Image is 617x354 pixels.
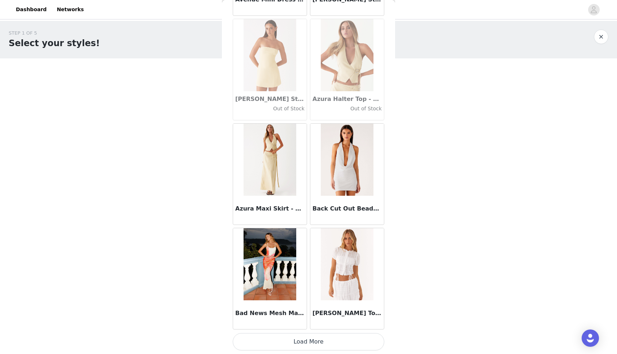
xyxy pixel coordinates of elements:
h3: [PERSON_NAME] Strapless Mini Dress - Yellow [235,95,305,103]
button: Load More [233,333,384,350]
a: Dashboard [12,1,51,18]
img: Beatrix Top - White [321,228,373,300]
div: avatar [590,4,597,16]
h4: Out of Stock [312,105,382,112]
h3: Azura Halter Top - Yellow [312,95,382,103]
div: Open Intercom Messenger [582,329,599,347]
h3: Back Cut Out Beaded Sequins Mini Dress - Ivory [312,204,382,213]
h3: Bad News Mesh Maxi Dress - Yellow Floral [235,309,305,318]
img: Back Cut Out Beaded Sequins Mini Dress - Ivory [321,124,373,196]
div: STEP 1 OF 5 [9,30,100,37]
h3: Azura Maxi Skirt - Yellow [235,204,305,213]
h4: Out of Stock [235,105,305,112]
img: Ayanna Strapless Mini Dress - Yellow [244,19,296,91]
a: Networks [52,1,88,18]
img: Bad News Mesh Maxi Dress - Yellow Floral [244,228,296,300]
img: Azura Halter Top - Yellow [321,19,373,91]
h3: [PERSON_NAME] Top - White [312,309,382,318]
h1: Select your styles! [9,37,100,50]
img: Azura Maxi Skirt - Yellow [244,124,296,196]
